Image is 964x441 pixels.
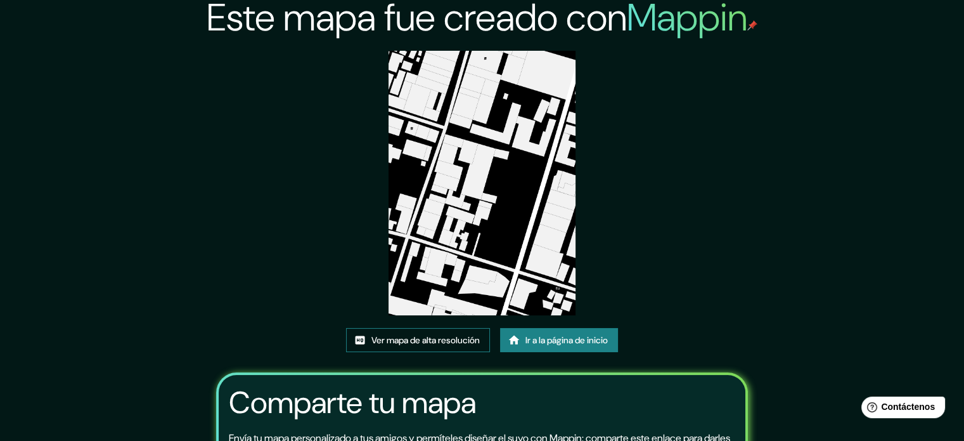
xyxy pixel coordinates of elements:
font: Ir a la página de inicio [525,334,608,346]
a: Ver mapa de alta resolución [346,328,490,352]
font: Comparte tu mapa [229,383,476,423]
font: Ver mapa de alta resolución [371,334,480,346]
iframe: Lanzador de widgets de ayuda [851,392,950,427]
a: Ir a la página de inicio [500,328,618,352]
img: created-map [389,51,575,315]
img: pin de mapeo [747,20,757,30]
